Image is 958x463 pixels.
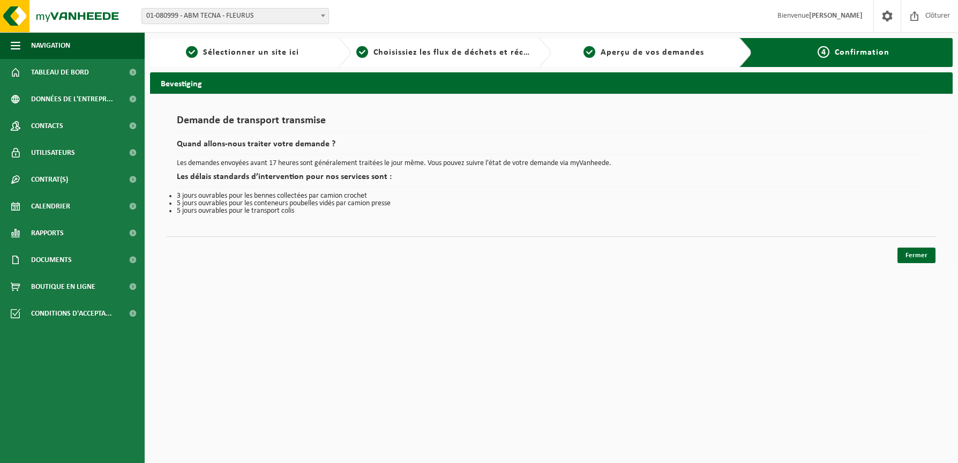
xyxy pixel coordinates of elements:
[31,59,89,86] span: Tableau de bord
[583,46,595,58] span: 3
[601,48,704,57] span: Aperçu de vos demandes
[177,200,926,207] li: 5 jours ouvrables pour les conteneurs poubelles vidés par camion presse
[31,247,72,273] span: Documents
[203,48,299,57] span: Sélectionner un site ici
[177,207,926,215] li: 5 jours ouvrables pour le transport colis
[31,273,95,300] span: Boutique en ligne
[31,86,113,113] span: Données de l'entrepr...
[177,160,926,167] p: Les demandes envoyées avant 17 heures sont généralement traitées le jour même. Vous pouvez suivre...
[31,193,70,220] span: Calendrier
[142,9,328,24] span: 01-080999 - ABM TECNA - FLEURUS
[31,220,64,247] span: Rapports
[31,166,68,193] span: Contrat(s)
[186,46,198,58] span: 1
[897,248,935,263] a: Fermer
[150,72,953,93] h2: Bevestiging
[141,8,329,24] span: 01-080999 - ABM TECNA - FLEURUS
[155,46,330,59] a: 1Sélectionner un site ici
[31,300,112,327] span: Conditions d'accepta...
[557,46,731,59] a: 3Aperçu de vos demandes
[356,46,530,59] a: 2Choisissiez les flux de déchets et récipients
[177,115,926,132] h1: Demande de transport transmise
[835,48,889,57] span: Confirmation
[31,32,70,59] span: Navigation
[373,48,552,57] span: Choisissiez les flux de déchets et récipients
[177,192,926,200] li: 3 jours ouvrables pour les bennes collectées par camion crochet
[31,113,63,139] span: Contacts
[31,139,75,166] span: Utilisateurs
[177,173,926,187] h2: Les délais standards d’intervention pour nos services sont :
[177,140,926,154] h2: Quand allons-nous traiter votre demande ?
[356,46,368,58] span: 2
[818,46,829,58] span: 4
[809,12,863,20] strong: [PERSON_NAME]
